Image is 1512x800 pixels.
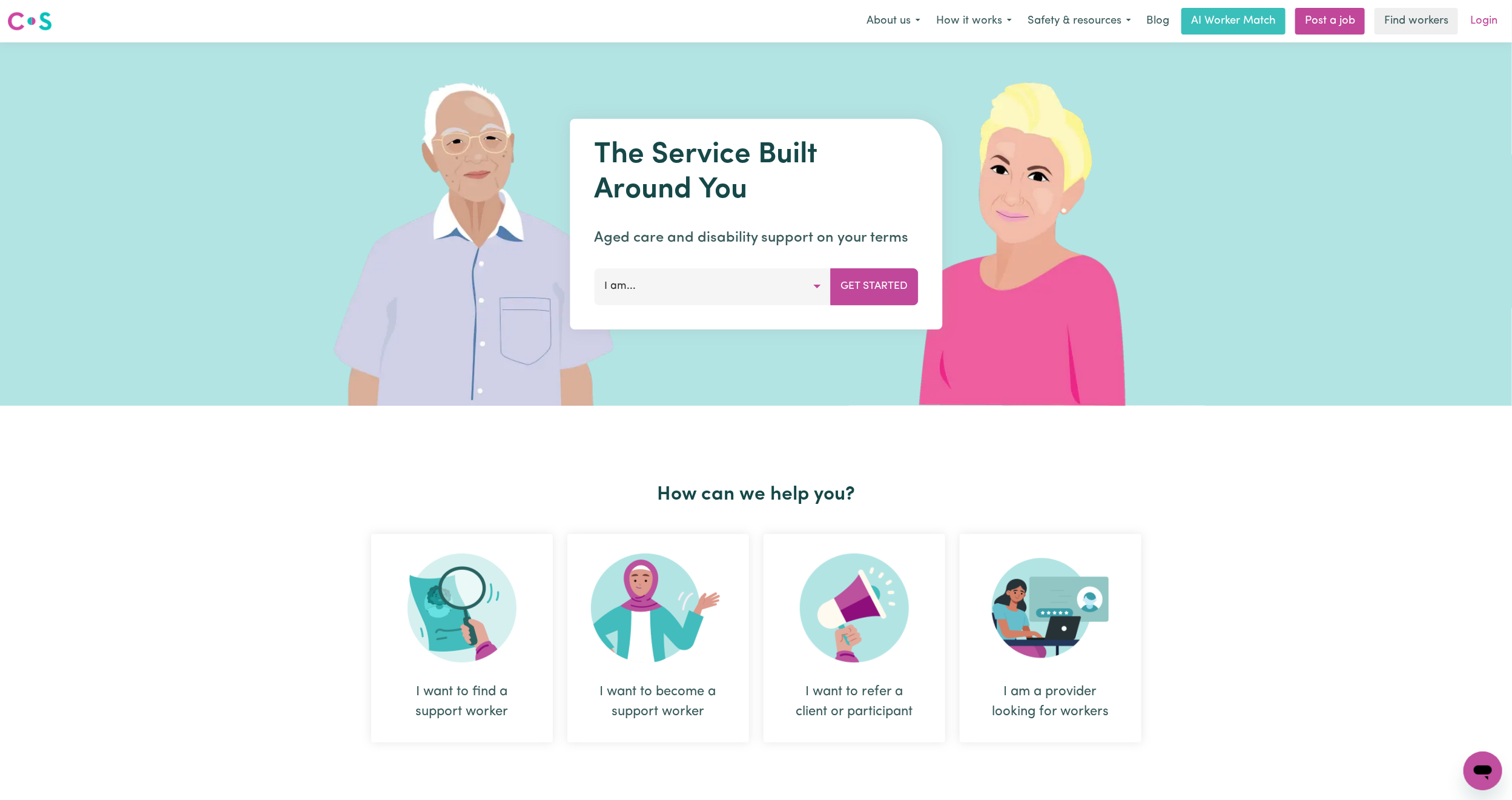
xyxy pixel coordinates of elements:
[594,227,918,249] p: Aged care and disability support on your terms
[594,138,918,208] h1: The Service Built Around You
[1139,8,1177,35] a: Blog
[371,534,553,742] div: I want to find a support worker
[859,8,928,34] button: About us
[989,682,1112,722] div: I am a provider looking for workers
[567,534,749,742] div: I want to become a support worker
[7,10,52,32] img: Careseekers logo
[1464,752,1502,790] iframe: Button to launch messaging window, conversation in progress
[830,268,918,305] button: Get Started
[591,554,725,663] img: Become Worker
[992,554,1109,663] img: Provider
[1020,8,1139,34] button: Safety & resources
[1463,8,1505,35] a: Login
[793,682,916,722] div: I want to refer a client or participant
[764,534,945,742] div: I want to refer a client or participant
[800,554,909,663] img: Refer
[594,268,831,305] button: I am...
[596,682,720,722] div: I want to become a support worker
[1295,8,1365,35] a: Post a job
[960,534,1141,742] div: I am a provider looking for workers
[364,483,1149,506] h2: How can we help you?
[1375,8,1458,35] a: Find workers
[928,8,1020,34] button: How it works
[400,682,524,722] div: I want to find a support worker
[1181,8,1286,35] a: AI Worker Match
[408,554,517,663] img: Search
[7,7,52,35] a: Careseekers logo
